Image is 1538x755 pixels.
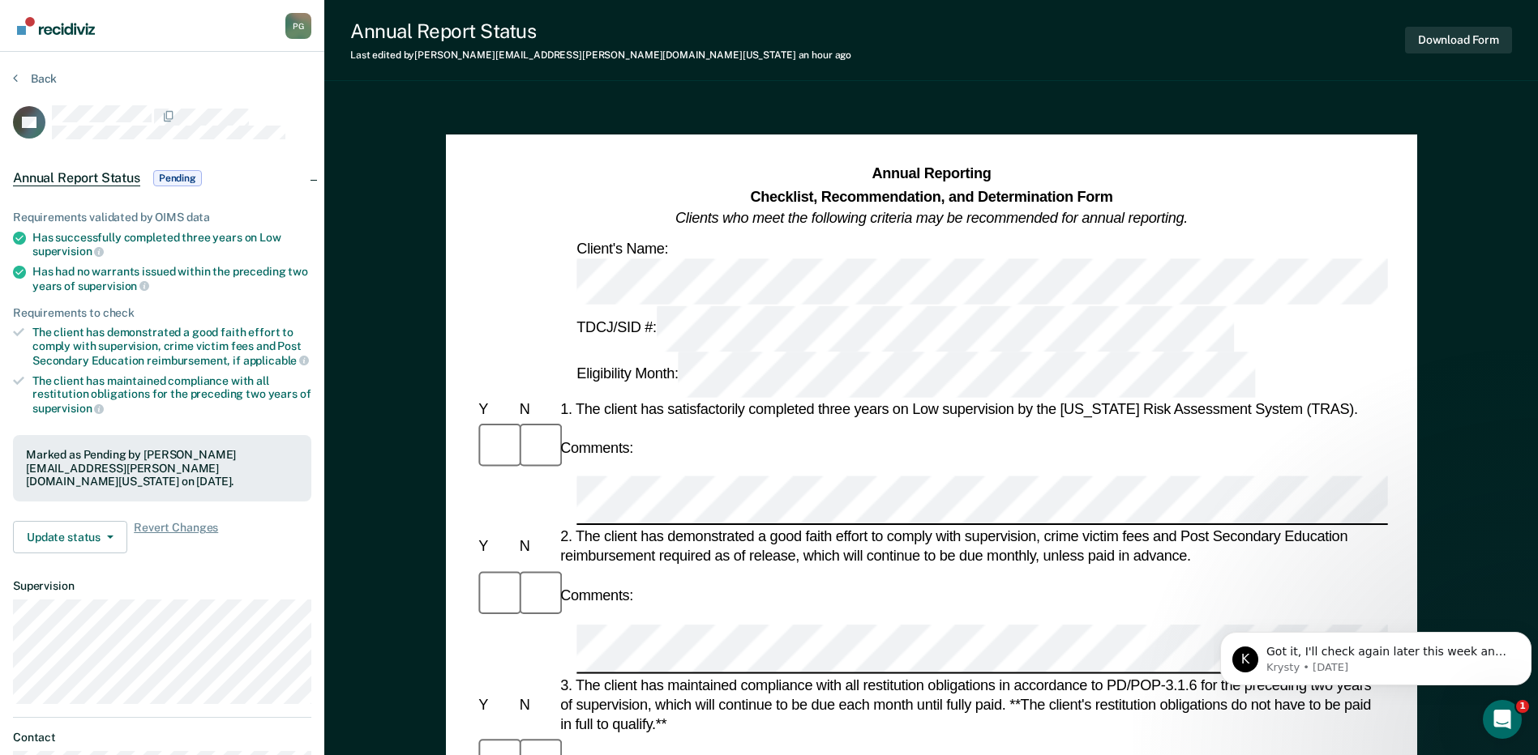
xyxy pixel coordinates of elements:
[13,211,311,224] div: Requirements validated by OIMS data
[13,170,140,186] span: Annual Report Status
[153,170,202,186] span: Pending
[573,305,1236,352] div: TDCJ/SID #:
[799,49,852,61] span: an hour ago
[557,438,636,458] div: Comments:
[243,354,309,367] span: applicable
[78,279,149,292] span: supervision
[557,675,1388,734] div: 3. The client has maintained compliance with all restitution obligations in accordance to PD/POP-...
[26,448,298,488] div: Marked as Pending by [PERSON_NAME][EMAIL_ADDRESS][PERSON_NAME][DOMAIN_NAME][US_STATE] on [DATE].
[1405,27,1512,53] button: Download Form
[750,188,1112,204] strong: Checklist, Recommendation, and Determination Form
[675,210,1188,226] em: Clients who meet the following criteria may be recommended for annual reporting.
[285,13,311,39] button: Profile dropdown button
[475,537,516,557] div: Y
[475,399,516,419] div: Y
[573,352,1258,398] div: Eligibility Month:
[32,374,311,416] div: The client has maintained compliance with all restitution obligations for the preceding two years of
[350,49,851,61] div: Last edited by [PERSON_NAME][EMAIL_ADDRESS][PERSON_NAME][DOMAIN_NAME][US_STATE]
[557,527,1388,566] div: 2. The client has demonstrated a good faith effort to comply with supervision, crime victim fees ...
[516,695,556,714] div: N
[32,231,311,258] div: Has successfully completed three years on Low
[32,245,104,258] span: supervision
[13,579,311,593] dt: Supervision
[872,166,991,182] strong: Annual Reporting
[557,586,636,605] div: Comments:
[1483,700,1522,739] iframe: Intercom live chat
[350,19,851,43] div: Annual Report Status
[516,537,556,557] div: N
[32,326,311,367] div: The client has demonstrated a good faith effort to comply with supervision, crime victim fees and...
[1516,700,1529,713] span: 1
[13,71,57,86] button: Back
[475,695,516,714] div: Y
[1214,598,1538,711] iframe: Intercom notifications message
[134,521,218,553] span: Revert Changes
[32,402,104,415] span: supervision
[17,17,95,35] img: Recidiviz
[32,265,311,292] div: Has had no warrants issued within the preceding two years of
[13,306,311,320] div: Requirements to check
[516,399,556,419] div: N
[13,731,311,744] dt: Contact
[13,521,127,553] button: Update status
[557,399,1388,419] div: 1. The client has satisfactorily completed three years on Low supervision by the [US_STATE] Risk ...
[285,13,311,39] div: P G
